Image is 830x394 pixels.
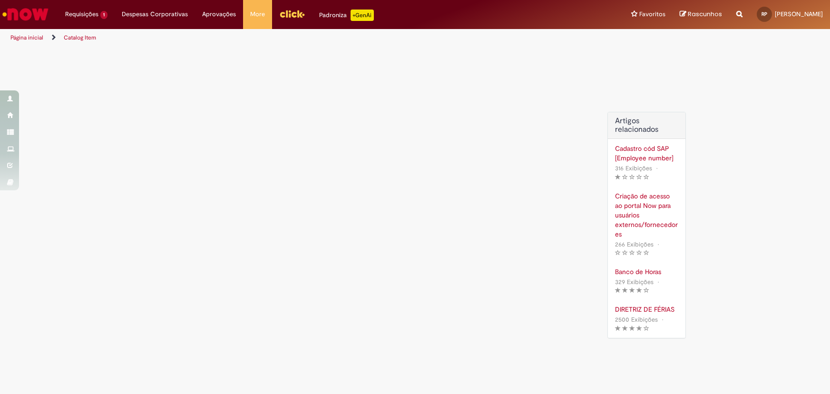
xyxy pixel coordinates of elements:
[615,305,678,314] a: DIRETRIZ DE FÉRIAS
[654,162,660,175] span: •
[65,10,98,19] span: Requisições
[615,164,652,172] span: 316 Exibições
[762,11,767,17] span: RP
[351,10,374,21] p: +GenAi
[615,315,658,324] span: 2500 Exibições
[615,117,678,134] h3: Artigos relacionados
[615,191,678,239] a: Criação de acesso ao portal Now para usuários externos/fornecedores
[688,10,722,19] span: Rascunhos
[615,267,678,276] a: Banco de Horas
[1,5,50,24] img: ServiceNow
[775,10,823,18] span: [PERSON_NAME]
[202,10,236,19] span: Aprovações
[615,278,654,286] span: 329 Exibições
[250,10,265,19] span: More
[655,238,661,251] span: •
[615,144,678,163] a: Cadastro cód SAP [Employee number]
[64,34,96,41] a: Catalog Item
[319,10,374,21] div: Padroniza
[100,11,107,19] span: 1
[655,276,661,288] span: •
[660,313,665,326] span: •
[7,29,546,47] ul: Trilhas de página
[680,10,722,19] a: Rascunhos
[639,10,665,19] span: Favoritos
[10,34,43,41] a: Página inicial
[279,7,305,21] img: click_logo_yellow_360x200.png
[615,240,654,248] span: 266 Exibições
[122,10,188,19] span: Despesas Corporativas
